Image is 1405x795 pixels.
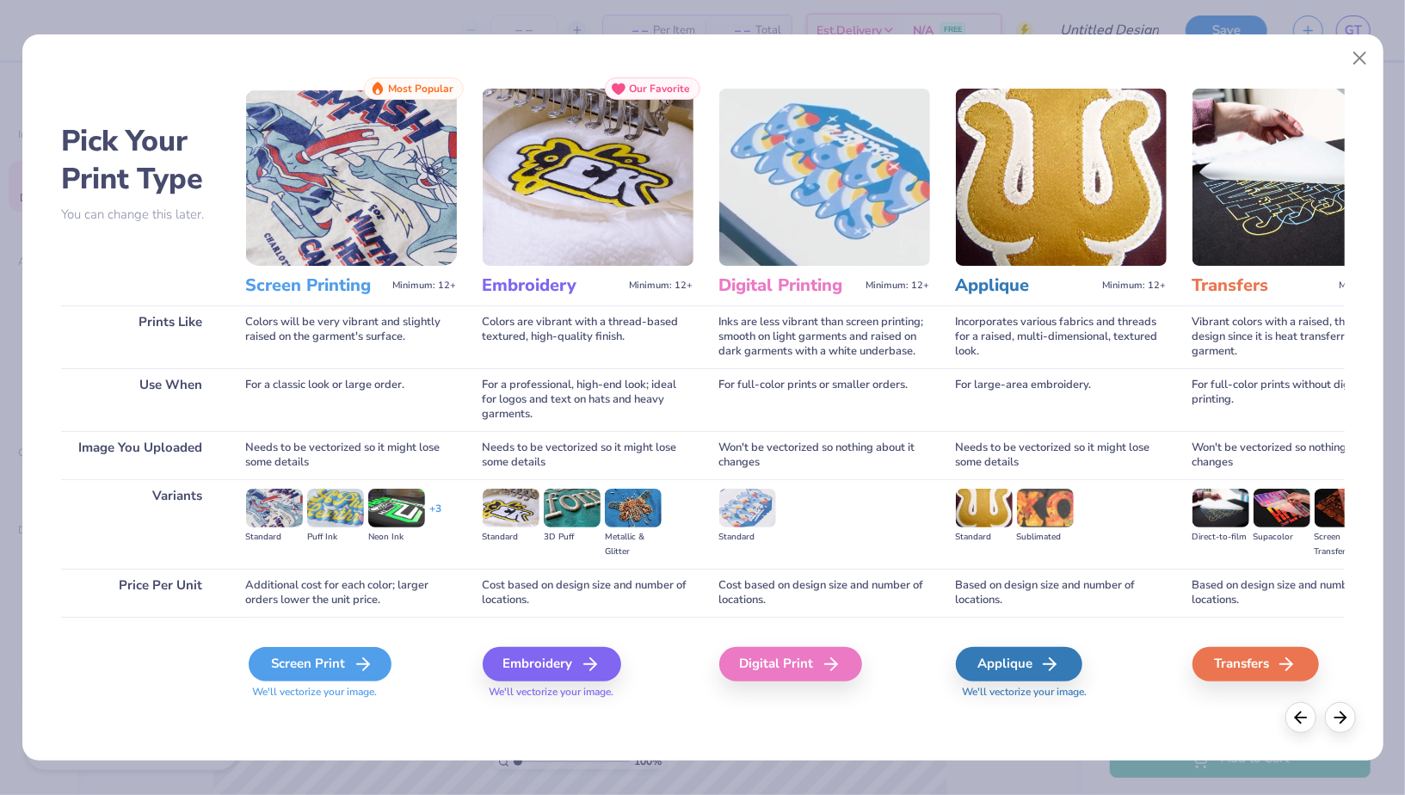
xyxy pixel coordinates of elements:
div: + 3 [429,502,441,531]
div: Neon Ink [368,530,425,545]
img: Standard [483,489,539,527]
p: You can change this later. [61,207,220,222]
div: Standard [719,530,776,545]
span: Minimum: 12+ [393,280,457,292]
div: Use When [61,368,220,431]
span: Minimum: 12+ [630,280,693,292]
img: Metallic & Glitter [605,489,662,527]
div: Incorporates various fabrics and threads for a raised, multi-dimensional, textured look. [956,305,1167,368]
div: 3D Puff [544,530,601,545]
span: Minimum: 12+ [1340,280,1403,292]
img: Supacolor [1254,489,1310,527]
img: Sublimated [1017,489,1074,527]
h2: Pick Your Print Type [61,122,220,198]
div: Sublimated [1017,530,1074,545]
div: Screen Print [249,647,391,681]
img: Digital Printing [719,89,930,266]
div: Needs to be vectorized so it might lose some details [956,431,1167,479]
span: We'll vectorize your image. [246,685,457,699]
div: Screen Transfer [1315,530,1371,559]
span: Our Favorite [630,83,691,95]
h3: Transfers [1192,274,1333,297]
div: Cost based on design size and number of locations. [483,569,693,617]
div: For a classic look or large order. [246,368,457,431]
div: For full-color prints without digital printing. [1192,368,1403,431]
div: Variants [61,479,220,568]
div: Based on design size and number of locations. [956,569,1167,617]
div: Inks are less vibrant than screen printing; smooth on light garments and raised on dark garments ... [719,305,930,368]
div: Price Per Unit [61,569,220,617]
div: Standard [956,530,1013,545]
div: For a professional, high-end look; ideal for logos and text on hats and heavy garments. [483,368,693,431]
img: Screen Transfer [1315,489,1371,527]
img: Embroidery [483,89,693,266]
div: Supacolor [1254,530,1310,545]
div: Metallic & Glitter [605,530,662,559]
img: Applique [956,89,1167,266]
span: Minimum: 12+ [1103,280,1167,292]
img: 3D Puff [544,489,601,527]
div: Digital Print [719,647,862,681]
img: Standard [246,489,303,527]
img: Puff Ink [307,489,364,527]
img: Standard [956,489,1013,527]
div: Standard [483,530,539,545]
div: Transfers [1192,647,1319,681]
h3: Applique [956,274,1096,297]
div: Based on design size and number of locations. [1192,569,1403,617]
img: Direct-to-film [1192,489,1249,527]
div: Cost based on design size and number of locations. [719,569,930,617]
div: Needs to be vectorized so it might lose some details [483,431,693,479]
div: Direct-to-film [1192,530,1249,545]
span: Most Popular [389,83,454,95]
img: Screen Printing [246,89,457,266]
div: Additional cost for each color; larger orders lower the unit price. [246,569,457,617]
div: Image You Uploaded [61,431,220,479]
div: Colors are vibrant with a thread-based textured, high-quality finish. [483,305,693,368]
div: For full-color prints or smaller orders. [719,368,930,431]
div: Embroidery [483,647,621,681]
h3: Digital Printing [719,274,860,297]
img: Standard [719,489,776,527]
span: We'll vectorize your image. [483,685,693,699]
span: Minimum: 12+ [866,280,930,292]
img: Neon Ink [368,489,425,527]
div: Won't be vectorized so nothing about it changes [1192,431,1403,479]
div: Prints Like [61,305,220,368]
div: Vibrant colors with a raised, thicker design since it is heat transferred on the garment. [1192,305,1403,368]
h3: Embroidery [483,274,623,297]
span: We'll vectorize your image. [956,685,1167,699]
div: Puff Ink [307,530,364,545]
div: Won't be vectorized so nothing about it changes [719,431,930,479]
div: Needs to be vectorized so it might lose some details [246,431,457,479]
div: Standard [246,530,303,545]
img: Transfers [1192,89,1403,266]
div: Applique [956,647,1082,681]
h3: Screen Printing [246,274,386,297]
div: Colors will be very vibrant and slightly raised on the garment's surface. [246,305,457,368]
div: For large-area embroidery. [956,368,1167,431]
button: Close [1343,42,1376,75]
